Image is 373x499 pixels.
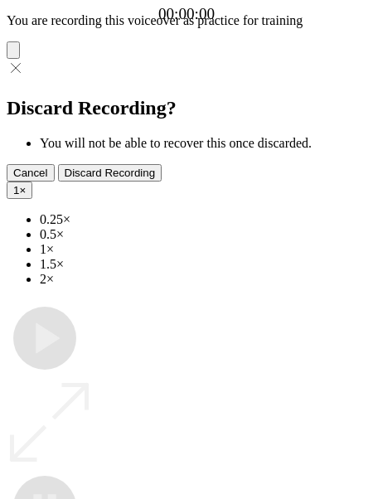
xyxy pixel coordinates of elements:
button: Discard Recording [58,164,162,182]
button: 1× [7,182,32,199]
li: 0.5× [40,227,366,242]
li: 1× [40,242,366,257]
a: 00:00:00 [158,5,215,23]
span: 1 [13,184,19,196]
button: Cancel [7,164,55,182]
li: 2× [40,272,366,287]
h2: Discard Recording? [7,97,366,119]
li: 1.5× [40,257,366,272]
li: 0.25× [40,212,366,227]
li: You will not be able to recover this once discarded. [40,136,366,151]
p: You are recording this voiceover as practice for training [7,13,366,28]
